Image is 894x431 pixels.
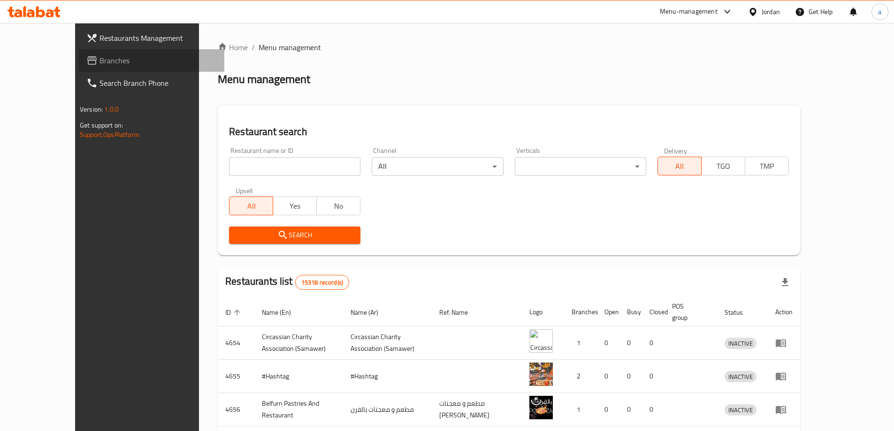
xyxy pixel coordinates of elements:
[316,197,360,215] button: No
[99,55,217,66] span: Branches
[642,326,665,360] td: 0
[564,393,597,426] td: 1
[254,393,343,426] td: Belfurn Pastries And Restaurant
[619,298,642,326] th: Busy
[725,338,756,349] span: INACTIVE
[597,360,619,393] td: 0
[218,72,310,87] h2: Menu management
[80,103,103,115] span: Version:
[642,360,665,393] td: 0
[529,396,553,419] img: Belfurn Pastries And Restaurant
[343,360,432,393] td: #Hashtag
[597,298,619,326] th: Open
[218,393,254,426] td: 4656
[725,307,755,318] span: Status
[725,404,756,416] div: INACTIVE
[768,298,800,326] th: Action
[619,360,642,393] td: 0
[104,103,119,115] span: 1.0.0
[522,298,564,326] th: Logo
[749,159,785,173] span: TMP
[529,329,553,353] img: ​Circassian ​Charity ​Association​ (Samawer)
[664,147,688,154] label: Delivery
[237,229,353,241] span: Search
[619,326,642,360] td: 0
[642,393,665,426] td: 0
[229,227,360,244] button: Search
[529,363,553,386] img: #Hashtag
[254,360,343,393] td: #Hashtag
[296,278,349,287] span: 15318 record(s)
[597,393,619,426] td: 0
[321,199,357,213] span: No
[99,32,217,44] span: Restaurants Management
[229,197,273,215] button: All
[701,157,745,175] button: TGO
[229,157,360,176] input: Search for restaurant name or ID..
[564,360,597,393] td: 2
[295,275,349,290] div: Total records count
[218,326,254,360] td: 4654
[515,157,646,176] div: ​
[233,199,269,213] span: All
[775,371,793,382] div: Menu
[725,371,756,382] span: INACTIVE
[774,271,796,294] div: Export file
[259,42,321,53] span: Menu management
[225,274,349,290] h2: Restaurants list
[218,42,248,53] a: Home
[80,129,139,141] a: Support.OpsPlatform
[775,404,793,415] div: Menu
[273,197,317,215] button: Yes
[775,337,793,348] div: Menu
[218,360,254,393] td: 4655
[564,326,597,360] td: 1
[662,159,698,173] span: All
[432,393,522,426] td: مطعم و معجنات [PERSON_NAME]
[252,42,255,53] li: /
[99,77,217,89] span: Search Branch Phone
[642,298,665,326] th: Closed
[745,157,789,175] button: TMP
[372,157,503,176] div: All
[262,307,303,318] span: Name (En)
[225,307,243,318] span: ID
[564,298,597,326] th: Branches
[762,7,780,17] div: Jordan
[705,159,741,173] span: TGO
[619,393,642,426] td: 0
[878,7,881,17] span: a
[277,199,313,213] span: Yes
[343,326,432,360] td: ​Circassian ​Charity ​Association​ (Samawer)
[236,187,253,194] label: Upsell
[672,301,706,323] span: POS group
[254,326,343,360] td: ​Circassian ​Charity ​Association​ (Samawer)
[80,119,123,131] span: Get support on:
[218,42,800,53] nav: breadcrumb
[229,125,789,139] h2: Restaurant search
[343,393,432,426] td: مطعم و معجنات بالفرن
[657,157,702,175] button: All
[597,326,619,360] td: 0
[660,6,718,17] div: Menu-management
[439,307,480,318] span: Ref. Name
[79,49,224,72] a: Branches
[351,307,390,318] span: Name (Ar)
[79,27,224,49] a: Restaurants Management
[79,72,224,94] a: Search Branch Phone
[725,405,756,416] span: INACTIVE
